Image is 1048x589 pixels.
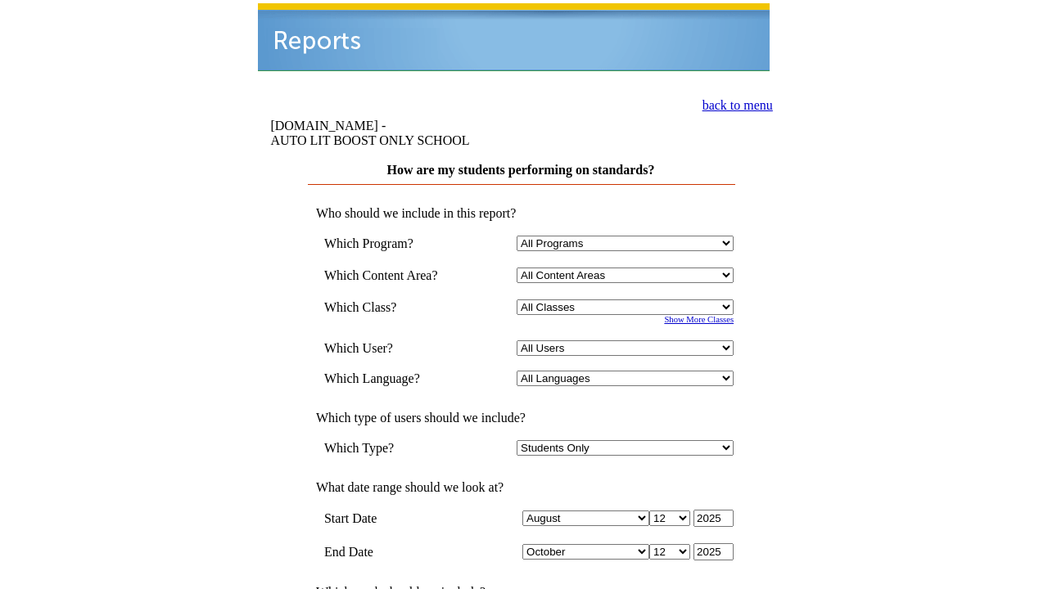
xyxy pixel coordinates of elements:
td: End Date [324,543,462,560]
td: Start Date [324,510,462,527]
td: Which User? [324,340,462,356]
td: Who should we include in this report? [308,206,734,221]
td: Which Type? [324,440,462,456]
td: Which Program? [324,236,462,251]
nobr: AUTO LIT BOOST ONLY SCHOOL [270,133,469,147]
a: Show More Classes [664,315,734,324]
a: How are my students performing on standards? [387,163,655,177]
td: Which Language? [324,371,462,386]
td: [DOMAIN_NAME] - [270,119,579,148]
img: header [258,3,770,71]
td: Which type of users should we include? [308,411,734,425]
td: Which Class? [324,299,462,315]
a: back to menu [702,98,773,112]
td: What date range should we look at? [308,480,734,495]
nobr: Which Content Area? [324,268,438,282]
